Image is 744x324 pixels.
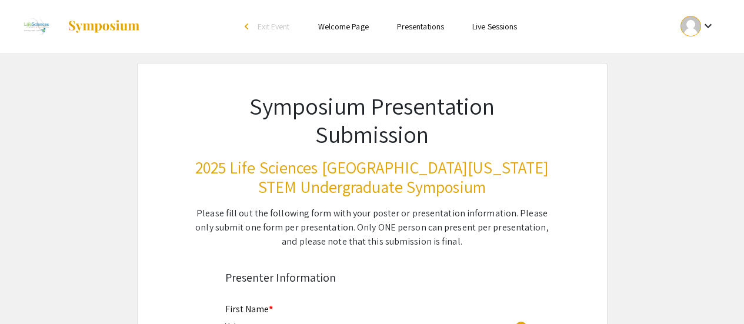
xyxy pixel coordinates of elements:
div: Presenter Information [225,269,519,286]
h3: 2025 Life Sciences [GEOGRAPHIC_DATA][US_STATE] STEM Undergraduate Symposium [195,158,550,197]
iframe: Chat [9,271,50,315]
a: Presentations [397,21,444,32]
a: Welcome Page [318,21,369,32]
a: 2025 Life Sciences South Florida STEM Undergraduate Symposium [16,12,141,41]
h1: Symposium Presentation Submission [195,92,550,148]
mat-icon: Expand account dropdown [701,19,715,33]
img: 2025 Life Sciences South Florida STEM Undergraduate Symposium [16,12,56,41]
div: Please fill out the following form with your poster or presentation information. Please only subm... [195,206,550,249]
img: Symposium by ForagerOne [67,19,141,34]
a: Live Sessions [472,21,517,32]
button: Expand account dropdown [668,13,728,39]
span: Exit Event [258,21,290,32]
div: arrow_back_ios [245,23,252,30]
mat-label: First Name [225,303,273,315]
